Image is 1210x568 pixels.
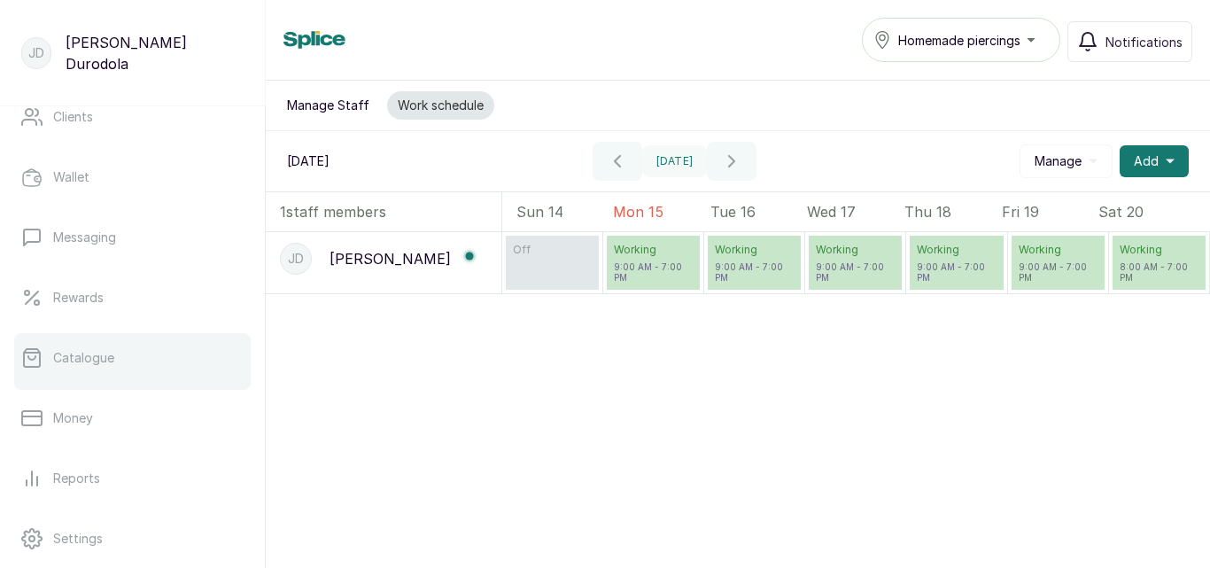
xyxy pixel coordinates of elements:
[14,333,251,383] a: Catalogue
[330,248,451,269] p: [PERSON_NAME]
[14,514,251,564] a: Settings
[1098,201,1196,222] p: Sat 20
[28,44,44,62] p: JD
[14,152,251,202] a: Wallet
[898,31,1020,50] span: Homemade piercings
[288,250,304,268] p: JD
[387,91,494,120] button: Work schedule
[1134,152,1159,170] span: Add
[614,261,693,283] p: 9:00 AM - 7:00 PM
[14,213,251,262] a: Messaging
[1105,33,1183,51] span: Notifications
[280,201,386,222] p: 1 staff members
[1019,243,1098,257] p: Working
[66,32,244,74] p: [PERSON_NAME] Durodola
[53,229,116,246] p: Messaging
[715,243,794,257] p: Working
[642,145,708,177] button: [DATE]
[1120,145,1189,177] button: Add
[715,261,794,283] p: 9:00 AM - 7:00 PM
[807,201,904,222] p: Wed 17
[710,201,808,222] p: Tue 16
[53,168,89,186] p: Wallet
[1120,261,1198,283] p: 8:00 AM - 7:00 PM
[1035,152,1082,170] span: Manage
[614,243,693,257] p: Working
[1120,243,1198,257] p: Working
[53,289,104,307] p: Rewards
[14,454,251,503] a: Reports
[14,92,251,142] a: Clients
[53,349,114,367] p: Catalogue
[1020,144,1113,178] button: Manage
[53,470,100,487] p: Reports
[14,273,251,323] a: Rewards
[14,393,251,443] a: Money
[513,243,592,257] p: off
[917,261,996,283] p: 9:00 AM - 7:00 PM
[53,530,103,548] p: Settings
[1019,261,1098,283] p: 9:00 AM - 7:00 PM
[613,201,710,222] p: Mon 15
[904,201,1002,222] p: Thu 18
[862,18,1060,62] button: Homemade piercings
[53,409,93,427] p: Money
[1002,201,1099,222] p: Fri 19
[276,91,380,120] button: Manage Staff
[816,243,895,257] p: Working
[1067,21,1192,62] button: Notifications
[816,261,895,283] p: 9:00 AM - 7:00 PM
[917,243,996,257] p: Working
[287,152,330,170] p: [DATE]
[516,201,614,222] p: Sun 14
[53,108,93,126] p: Clients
